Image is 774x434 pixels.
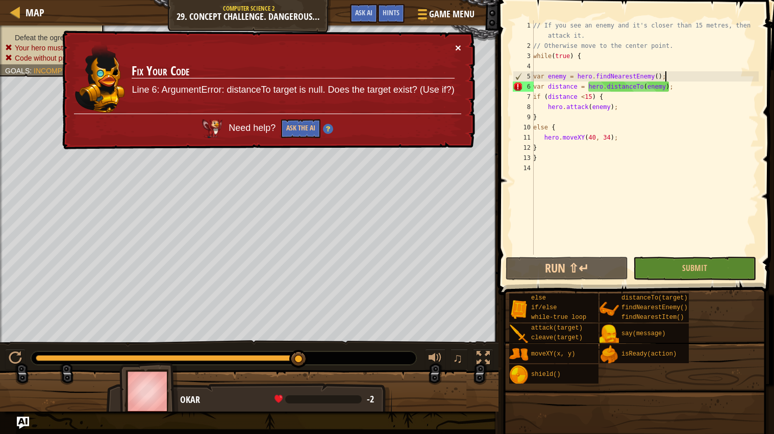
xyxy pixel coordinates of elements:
span: attack(target) [531,324,583,332]
span: Code without problems. [15,54,90,62]
div: 10 [513,122,534,132]
span: Goals [5,67,30,75]
span: else [531,294,546,302]
img: portrait.png [600,300,619,319]
span: -2 [367,393,374,405]
div: 12 [513,143,534,153]
img: portrait.png [509,345,529,364]
button: Ask the AI [281,119,320,138]
span: ♫ [453,350,463,366]
span: say(message) [621,330,665,337]
div: 2 [513,41,534,51]
span: Need help? [229,123,278,133]
span: Hints [383,8,400,17]
img: AI [202,119,222,138]
div: 4 [513,61,534,71]
div: 9 [513,112,534,122]
span: Submit [682,262,707,274]
span: Incomplete [34,67,80,75]
img: portrait.png [509,324,529,344]
h3: Fix Your Code [132,64,454,78]
span: findNearestEnemy() [621,304,688,311]
span: cleave(target) [531,334,583,341]
span: : [30,67,34,75]
button: Adjust volume [425,349,445,370]
a: Map [20,6,44,19]
img: portrait.png [509,300,529,319]
button: Game Menu [410,4,481,28]
span: Your hero must survive. [15,44,90,52]
img: Hint [323,124,333,134]
div: 5 [513,71,534,82]
img: portrait.png [600,345,619,364]
li: Your hero must survive. [5,43,98,53]
span: while-true loop [531,314,586,321]
div: 8 [513,102,534,112]
span: findNearestItem() [621,314,684,321]
button: Ctrl + P: Play [5,349,26,370]
p: Line 6: ArgumentError: distanceTo target is null. Does the target exist? (Use if?) [132,84,454,97]
button: Ask AI [350,4,378,23]
div: Okar [180,393,382,406]
span: shield() [531,371,561,378]
button: Toggle fullscreen [473,349,493,370]
span: Defeat the ogres. [15,34,69,42]
div: 3 [513,51,534,61]
button: Submit [633,257,756,280]
img: duck_ritic.png [74,43,126,113]
span: Ask AI [355,8,372,17]
span: Game Menu [429,8,475,21]
button: Ask AI [17,417,29,429]
button: × [455,42,461,53]
li: Code without problems. [5,53,98,63]
span: distanceTo(target) [621,294,688,302]
button: ♫ [451,349,468,370]
img: portrait.png [509,365,529,385]
div: 11 [513,132,534,143]
span: if/else [531,304,557,311]
span: moveXY(x, y) [531,350,575,358]
div: 14 [513,163,534,173]
div: health: -1.80 / 218 [274,395,374,404]
img: portrait.png [600,324,619,344]
span: isReady(action) [621,350,677,358]
div: 13 [513,153,534,163]
img: thang_avatar_frame.png [119,363,179,419]
button: Run ⇧↵ [506,257,628,280]
div: 7 [513,92,534,102]
div: 1 [513,20,534,41]
li: Defeat the ogres. [5,33,98,43]
span: Map [26,6,44,19]
div: 6 [513,82,534,92]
